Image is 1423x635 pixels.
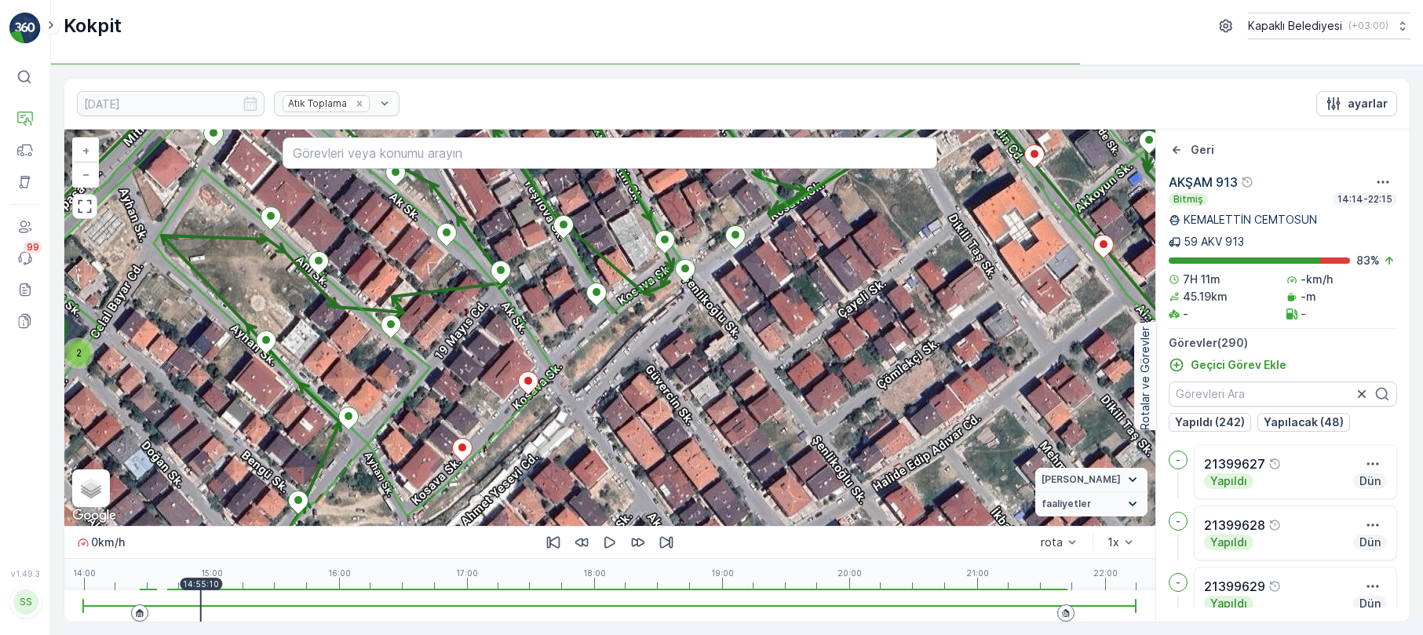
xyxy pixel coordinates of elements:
[1169,173,1238,192] p: AKŞAM 913
[1042,473,1121,486] span: [PERSON_NAME]
[183,579,219,589] p: 14:55:10
[1041,536,1063,549] div: rota
[1257,413,1350,432] button: Yapılacak (48)
[1169,142,1214,158] a: Geri
[1035,492,1148,516] summary: faaliyetler
[82,144,89,157] span: +
[1336,193,1394,206] p: 14:14-22:15
[63,338,94,369] div: 2
[1169,381,1397,407] input: Görevleri Ara
[77,91,265,116] input: dd/mm/yyyy
[1268,519,1281,531] div: Yardım Araç İkonu
[201,568,223,578] p: 15:00
[1183,306,1188,322] p: -
[1172,193,1205,206] p: Bitmiş
[1268,580,1281,593] div: Yardım Araç İkonu
[68,505,120,526] img: Google
[1183,289,1228,305] p: 45.19km
[1358,535,1382,550] p: Dün
[1248,18,1342,34] p: Kapaklı Belediyesi
[1176,515,1180,527] p: -
[1191,357,1286,373] p: Geçici Görev Ekle
[9,13,41,44] img: logo
[27,241,39,254] p: 99
[1184,234,1244,250] p: 59 AKV 913
[9,582,41,622] button: SS
[9,243,41,274] a: 99
[74,471,108,505] a: Layers
[82,167,90,181] span: −
[1301,289,1316,305] p: -m
[1169,357,1286,373] a: Geçici Görev Ekle
[1176,454,1180,466] p: -
[966,568,989,578] p: 21:00
[1356,253,1380,268] p: 83 %
[1183,272,1220,287] p: 7H 11m
[1268,458,1281,470] div: Yardım Araç İkonu
[1169,413,1251,432] button: Yapıldı (242)
[68,505,120,526] a: Bu bölgeyi Google Haritalar'da açın (yeni pencerede açılır)
[837,568,862,578] p: 20:00
[74,162,97,186] a: Uzaklaştır
[1301,306,1306,322] p: -
[1204,454,1265,473] p: 21399627
[1176,576,1180,589] p: -
[1184,212,1317,228] p: KEMALETTİN CEMTOSUN
[1042,498,1091,510] span: faaliyetler
[1301,272,1333,287] p: -km/h
[1204,577,1265,596] p: 21399629
[91,535,125,550] p: 0 km/h
[1209,473,1249,489] p: Yapıldı
[1137,327,1153,430] p: Rotalar ve Görevler
[1358,473,1382,489] p: Dün
[1175,414,1245,430] p: Yapıldı (242)
[9,569,41,578] span: v 1.49.3
[328,568,351,578] p: 16:00
[73,568,96,578] p: 14:00
[1107,536,1119,549] div: 1x
[456,568,478,578] p: 17:00
[1241,176,1253,188] div: Yardım Araç İkonu
[1316,91,1397,116] button: ayarlar
[1204,516,1265,535] p: 21399628
[74,139,97,162] a: Yakınlaştır
[1348,96,1388,111] p: ayarlar
[1248,13,1410,39] button: Kapaklı Belediyesi(+03:00)
[1209,535,1249,550] p: Yapıldı
[283,137,937,169] input: Görevleri veya konumu arayın
[64,13,122,38] p: Kokpit
[76,347,82,359] span: 2
[1169,335,1397,351] p: Görevler ( 290 )
[1093,568,1118,578] p: 22:00
[1358,596,1382,611] p: Dün
[13,589,38,615] div: SS
[1264,414,1344,430] p: Yapılacak (48)
[1191,142,1214,158] p: Geri
[1209,596,1249,611] p: Yapıldı
[583,568,606,578] p: 18:00
[1035,468,1148,492] summary: [PERSON_NAME]
[1348,20,1388,32] p: ( +03:00 )
[711,568,734,578] p: 19:00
